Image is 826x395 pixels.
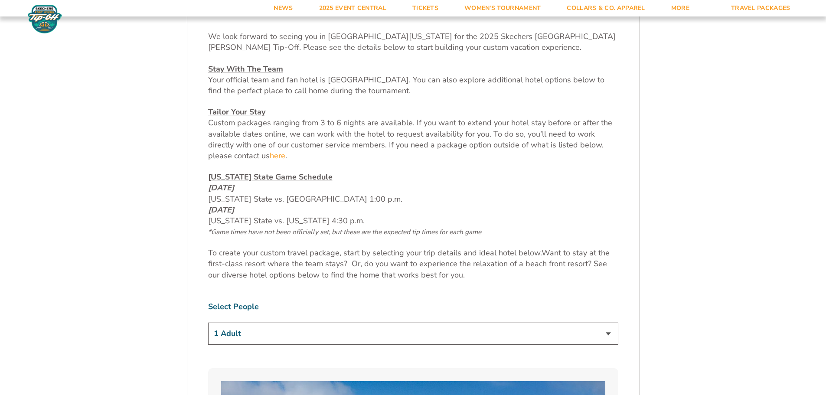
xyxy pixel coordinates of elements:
u: Tailor Your Stay [208,107,265,117]
span: . [285,150,287,161]
em: [DATE] [208,205,234,215]
span: [US_STATE] State vs. [GEOGRAPHIC_DATA] 1:00 p.m. [US_STATE] State vs. [US_STATE] 4:30 p.m. [208,183,481,237]
span: Custom packages ranging from 3 to 6 nights are available. If you want to extend your hotel stay b... [208,118,612,161]
p: We look forward to seeing you in [GEOGRAPHIC_DATA][US_STATE] for the 2025 Skechers [GEOGRAPHIC_DA... [208,31,618,53]
span: Your official team and fan hotel is [GEOGRAPHIC_DATA]. You can also explore additional hotel opti... [208,75,604,96]
label: Select People [208,301,618,312]
img: Fort Myers Tip-Off [26,4,64,34]
span: *Game times have not been officially set, but these are the expected tip times for each game [208,228,481,236]
span: [US_STATE] State Game Schedule [208,172,333,182]
span: To create your custom travel package, start by selecting your trip details and ideal hotel below. [208,248,542,258]
p: Want to stay at the first-class resort where the team stays? Or, do you want to experience the re... [208,248,618,281]
em: [DATE] [208,183,234,193]
a: here [270,150,285,161]
u: Stay With The Team [208,64,283,74]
